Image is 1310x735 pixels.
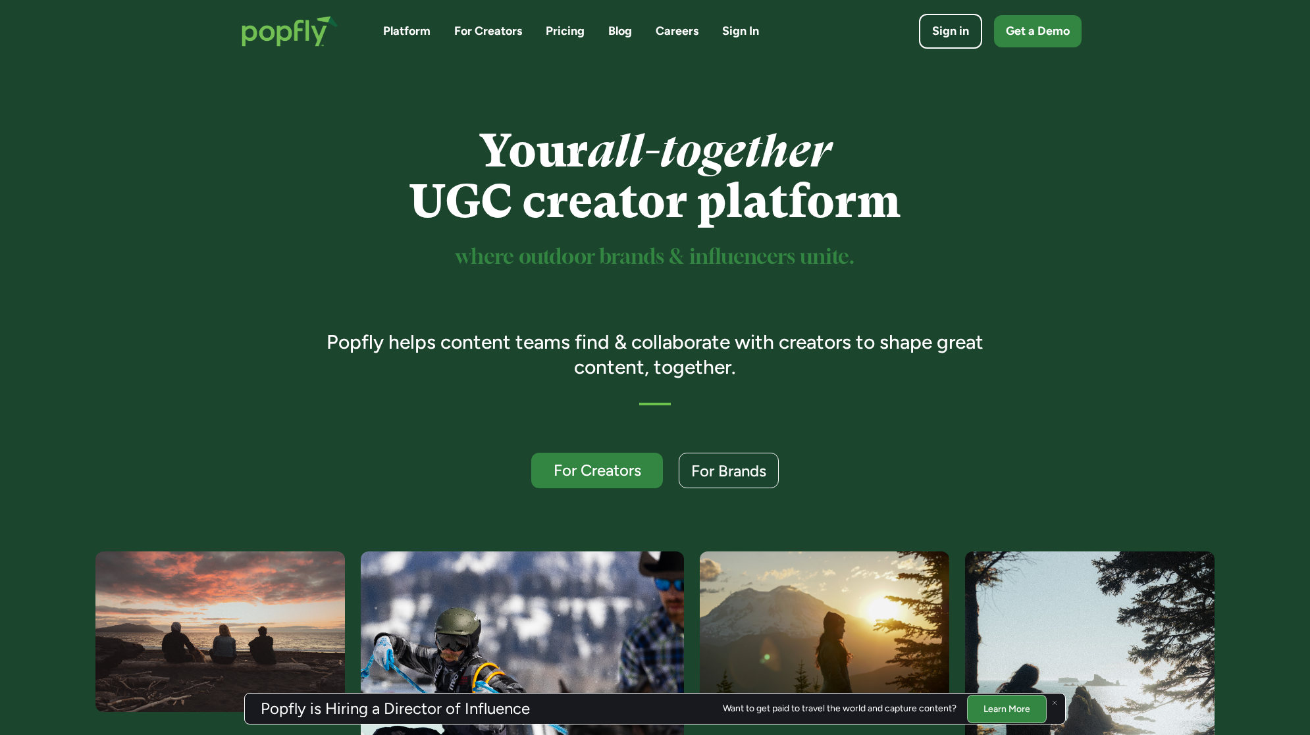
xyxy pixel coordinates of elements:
[723,703,956,714] div: Want to get paid to travel the world and capture content?
[543,462,651,478] div: For Creators
[383,23,431,39] a: Platform
[1006,23,1070,39] div: Get a Demo
[454,23,522,39] a: For Creators
[546,23,585,39] a: Pricing
[228,3,352,60] a: home
[967,694,1047,722] a: Learn More
[679,453,779,488] a: For Brands
[656,23,698,39] a: Careers
[932,23,969,39] div: Sign in
[919,14,982,49] a: Sign in
[308,330,1003,379] h3: Popfly helps content teams find & collaborate with creators to shape great content, together.
[588,124,831,178] em: all-together
[308,126,1003,227] h1: Your UGC creator platform
[722,23,759,39] a: Sign In
[994,15,1082,47] a: Get a Demo
[608,23,632,39] a: Blog
[531,453,663,488] a: For Creators
[261,701,530,717] h3: Popfly is Hiring a Director of Influence
[691,463,766,479] div: For Brands
[456,247,854,268] sup: where outdoor brands & influencers unite.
